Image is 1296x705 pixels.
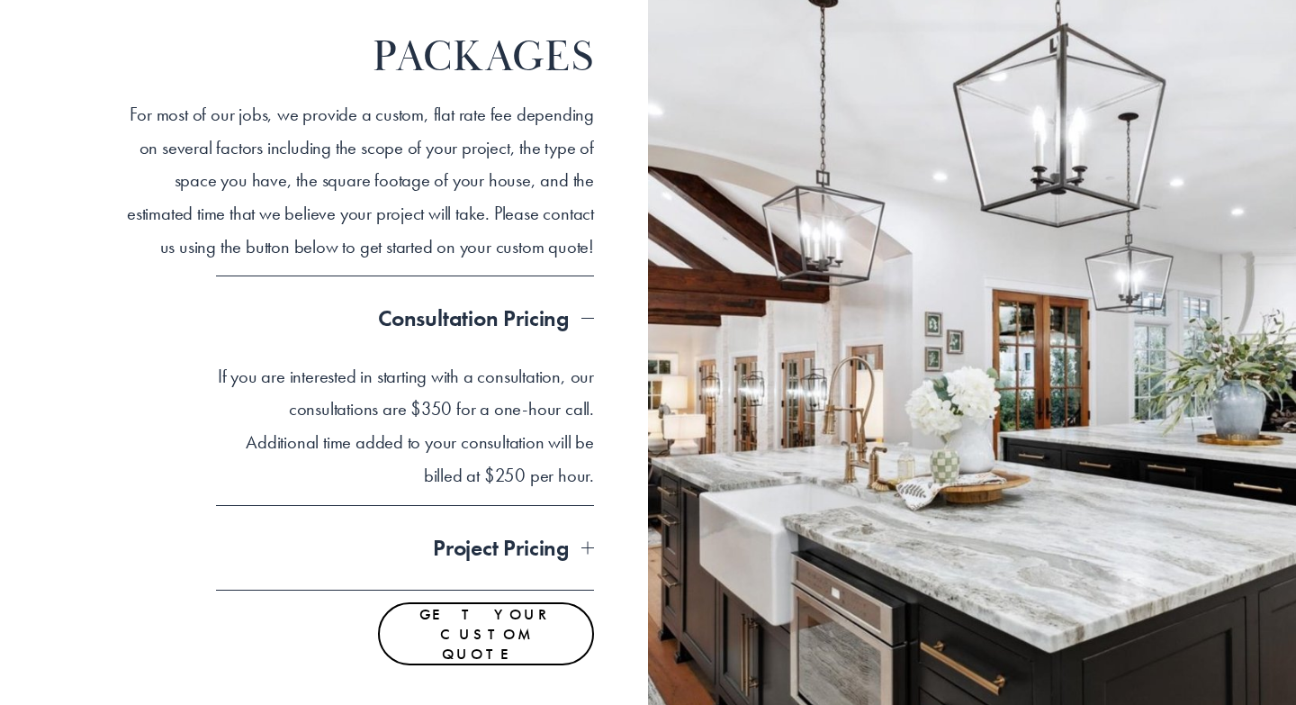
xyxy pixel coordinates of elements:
p: For most of our jobs, we provide a custom, flat rate fee depending on several factors including t... [108,98,594,264]
button: Consultation Pricing [216,276,594,360]
h2: PACKAGES [162,31,594,86]
button: Project Pricing [216,506,594,590]
a: GET YOUR CUSTOM QUOTE [378,602,594,665]
span: Consultation Pricing [216,303,581,333]
span: Project Pricing [216,533,581,563]
p: If you are interested in starting with a consultation, our consultations are $350 for a one-hour ... [216,360,594,493]
div: Consultation Pricing [216,360,594,506]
